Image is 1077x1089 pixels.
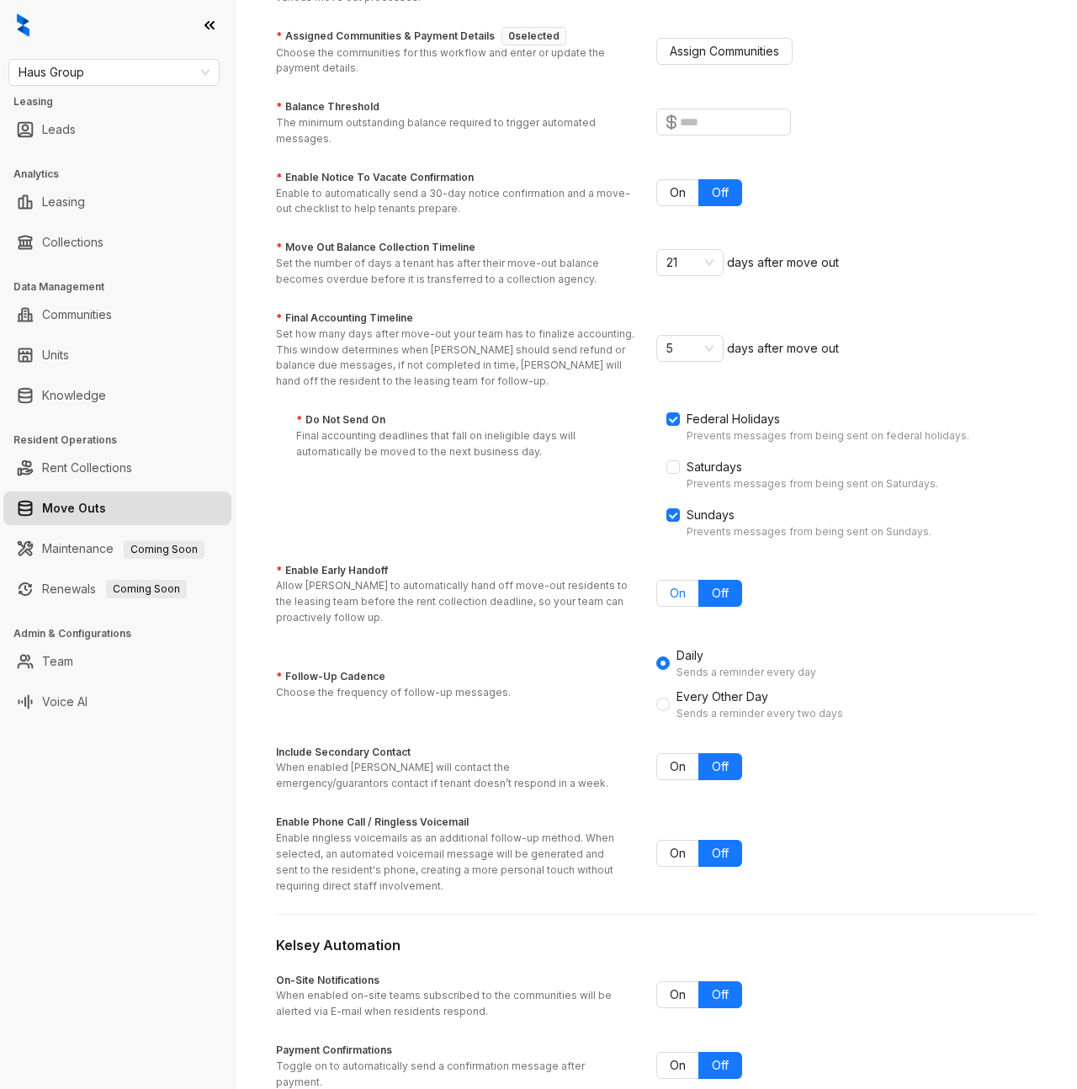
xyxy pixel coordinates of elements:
a: Leads [42,113,76,146]
a: Voice AI [42,685,88,719]
div: Prevents messages from being sent on federal holidays. [687,428,969,444]
p: When enabled [PERSON_NAME] will contact the emergency/guarantors contact if tenant doesn’t respon... [276,760,624,792]
li: Units [3,338,231,372]
span: On [670,759,686,773]
li: Leasing [3,185,231,219]
a: Leasing [42,185,85,219]
li: Knowledge [3,379,231,412]
button: Assign Communities [656,38,793,65]
span: On [670,185,686,199]
p: Choose the communities for this workflow and enter or update the payment details. [276,45,624,77]
span: Off [712,759,729,773]
p: Set how many days after move-out your team has to finalize accounting. This window determines whe... [276,327,636,390]
h3: Admin & Configurations [13,626,235,641]
span: Off [712,586,729,600]
a: Team [42,645,73,678]
span: Assign Communities [670,42,779,61]
label: Include Secondary Contact [276,745,411,761]
span: Off [712,987,729,1001]
span: days after move out [727,255,839,269]
p: Enable ringless voicemails as an additional follow-up method. When selected, an automated voicema... [276,831,624,894]
span: 0 selected [501,27,566,45]
p: Final accounting deadlines that fall on ineligible days will automatically be moved to the next b... [296,428,634,460]
img: logo [17,13,29,37]
a: Units [42,338,69,372]
p: Allow [PERSON_NAME] to automatically hand off move-out residents to the leasing team before the r... [276,578,636,626]
p: Sends a reminder every day [676,665,816,681]
li: Communities [3,298,231,332]
span: 5 [666,336,714,361]
span: Sundays [680,506,741,524]
p: Enable to automatically send a 30-day notice confirmation and a move-out checklist to help tenant... [276,186,636,218]
span: On [670,1058,686,1072]
label: Payment Confirmations [276,1043,392,1059]
p: The minimum outstanding balance required to trigger automated messages. [276,115,636,147]
span: Coming Soon [106,580,187,598]
div: Prevents messages from being sent on Sundays. [687,524,969,540]
h3: Data Management [13,279,235,295]
a: Collections [42,226,103,259]
label: Final Accounting Timeline [276,311,413,327]
span: Off [712,846,729,860]
li: Rent Collections [3,451,231,485]
span: Off [712,185,729,199]
li: Maintenance [3,532,231,566]
span: Every Other Day [670,688,850,722]
h3: Leasing [13,94,235,109]
p: Set the number of days a tenant has after their move-out balance becomes overdue before it is tra... [276,256,636,288]
span: On [670,846,686,860]
p: Choose the frequency of follow-up messages. [276,685,511,701]
a: Move Outs [42,491,106,525]
label: Move Out Balance Collection Timeline [276,240,475,256]
div: Prevents messages from being sent on Saturdays. [687,476,969,492]
span: Haus Group [19,60,210,85]
span: days after move out [727,341,839,355]
a: Communities [42,298,112,332]
h3: Analytics [13,167,235,182]
h3: Kelsey Automation [276,935,1037,956]
label: Balance Threshold [276,99,379,115]
label: On-Site Notifications [276,973,379,989]
p: Sends a reminder every two days [676,706,843,722]
a: Rent Collections [42,451,132,485]
li: Leads [3,113,231,146]
li: Renewals [3,572,231,606]
li: Move Outs [3,491,231,525]
a: Knowledge [42,379,106,412]
span: Coming Soon [124,540,204,559]
a: RenewalsComing Soon [42,572,187,606]
span: On [670,987,686,1001]
label: Enable Notice To Vacate Confirmation [276,170,474,186]
label: Enable Phone Call / Ringless Voicemail [276,815,469,831]
label: Assigned Communities & Payment Details [276,27,573,45]
label: Enable Early Handoff [276,563,388,579]
li: Voice AI [3,685,231,719]
label: Do Not Send On [296,412,385,428]
span: 21 [666,250,714,275]
h3: Resident Operations [13,433,235,448]
p: When enabled on-site teams subscribed to the communities will be alerted via E-mail when resident... [276,988,624,1020]
span: On [670,586,686,600]
span: Daily [670,646,823,681]
li: Team [3,645,231,678]
li: Collections [3,226,231,259]
span: Federal Holidays [680,410,787,428]
label: Follow-Up Cadence [276,669,385,685]
span: Off [712,1058,729,1072]
span: Saturdays [680,458,749,476]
